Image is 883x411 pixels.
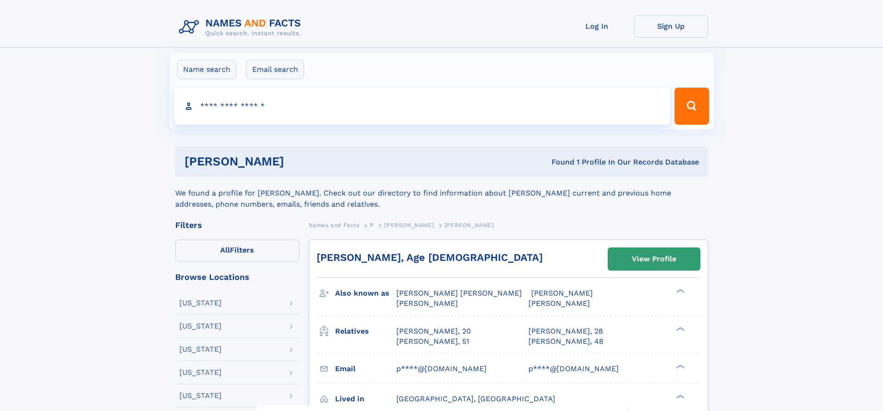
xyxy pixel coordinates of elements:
[179,299,222,307] div: [US_STATE]
[396,394,555,403] span: [GEOGRAPHIC_DATA], [GEOGRAPHIC_DATA]
[179,369,222,376] div: [US_STATE]
[396,326,471,336] a: [PERSON_NAME], 20
[184,156,418,167] h1: [PERSON_NAME]
[528,336,603,347] a: [PERSON_NAME], 48
[560,15,634,38] a: Log In
[175,177,708,210] div: We found a profile for [PERSON_NAME]. Check out our directory to find information about [PERSON_N...
[531,289,593,297] span: [PERSON_NAME]
[674,326,685,332] div: ❯
[528,326,603,336] a: [PERSON_NAME], 28
[632,248,676,270] div: View Profile
[179,346,222,353] div: [US_STATE]
[528,299,590,308] span: [PERSON_NAME]
[396,336,469,347] a: [PERSON_NAME], 51
[674,363,685,369] div: ❯
[396,289,522,297] span: [PERSON_NAME] [PERSON_NAME]
[335,361,396,377] h3: Email
[220,246,230,254] span: All
[674,288,685,294] div: ❯
[674,393,685,399] div: ❯
[370,219,374,231] a: P
[335,285,396,301] h3: Also known as
[608,248,700,270] a: View Profile
[246,60,304,79] label: Email search
[335,391,396,407] h3: Lived in
[179,392,222,399] div: [US_STATE]
[175,273,299,281] div: Browse Locations
[674,88,709,125] button: Search Button
[335,323,396,339] h3: Relatives
[396,299,458,308] span: [PERSON_NAME]
[634,15,708,38] a: Sign Up
[179,322,222,330] div: [US_STATE]
[175,15,309,40] img: Logo Names and Facts
[384,222,434,228] span: [PERSON_NAME]
[384,219,434,231] a: [PERSON_NAME]
[370,222,374,228] span: P
[309,219,360,231] a: Names and Facts
[174,88,671,125] input: search input
[177,60,236,79] label: Name search
[445,222,494,228] span: [PERSON_NAME]
[418,157,699,167] div: Found 1 Profile In Our Records Database
[175,221,299,229] div: Filters
[317,252,543,263] a: [PERSON_NAME], Age [DEMOGRAPHIC_DATA]
[175,240,299,262] label: Filters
